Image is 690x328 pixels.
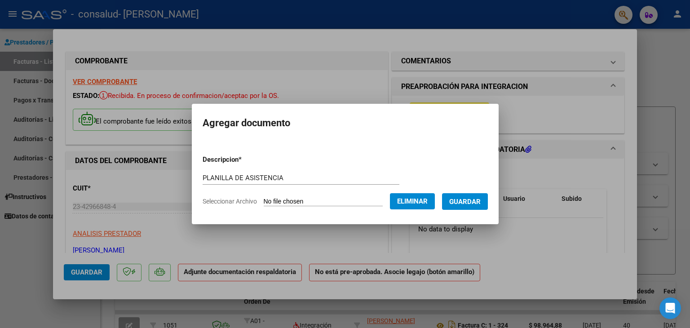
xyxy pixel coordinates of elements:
[390,193,435,209] button: Eliminar
[659,297,681,319] div: Open Intercom Messenger
[449,198,481,206] span: Guardar
[442,193,488,210] button: Guardar
[397,197,428,205] span: Eliminar
[203,115,488,132] h2: Agregar documento
[203,155,288,165] p: Descripcion
[203,198,257,205] span: Seleccionar Archivo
